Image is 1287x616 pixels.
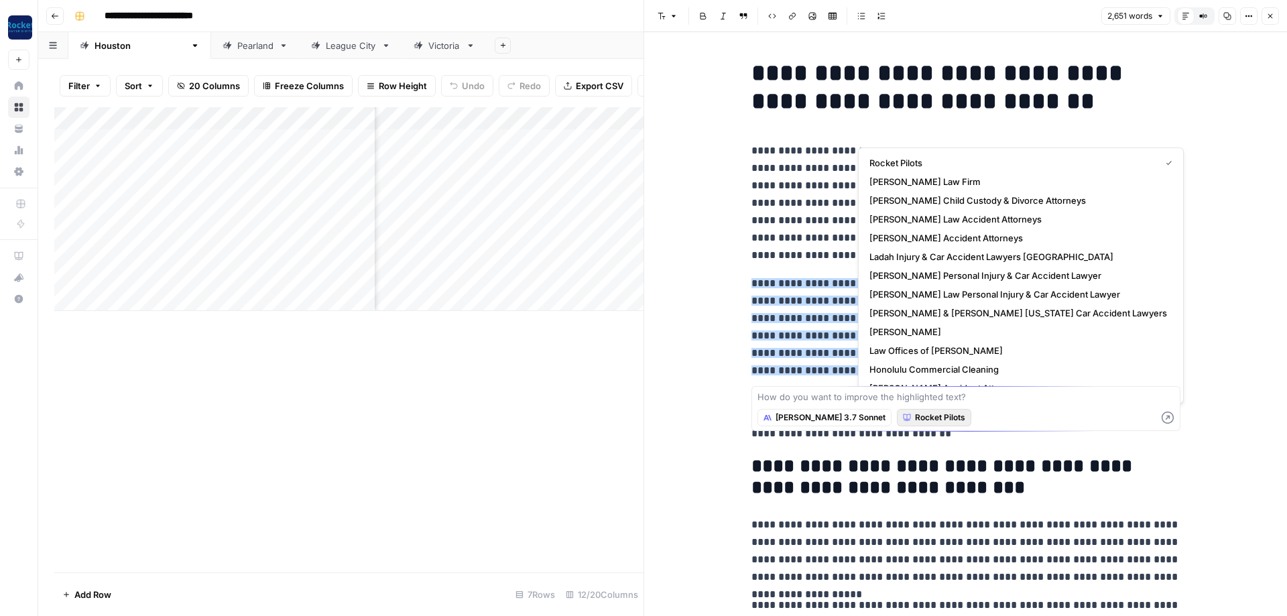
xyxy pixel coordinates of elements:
div: What's new? [9,267,29,288]
span: [PERSON_NAME] Child Custody & Divorce Attorneys [869,194,1167,207]
span: Filter [68,79,90,93]
a: Settings [8,161,29,182]
button: Help + Support [8,288,29,310]
span: Redo [519,79,541,93]
span: Row Height [379,79,427,93]
span: [PERSON_NAME] Law Firm [869,175,1167,188]
button: [PERSON_NAME] 3.7 Sonnet [757,409,892,426]
div: Rocket Pilots [858,147,1184,404]
button: Undo [441,75,493,97]
span: Add Row [74,588,111,601]
a: Pearland [211,32,300,59]
button: 20 Columns [168,75,249,97]
button: Add Row [54,584,119,605]
span: [PERSON_NAME] [869,325,1167,338]
div: 12/20 Columns [560,584,643,605]
span: Freeze Columns [275,79,344,93]
span: Undo [462,79,485,93]
a: AirOps Academy [8,245,29,267]
div: [GEOGRAPHIC_DATA] [95,39,185,52]
button: Export CSV [555,75,632,97]
a: Home [8,75,29,97]
a: Browse [8,97,29,118]
a: Victoria [402,32,487,59]
a: Usage [8,139,29,161]
span: [PERSON_NAME] Personal Injury & Car Accident Lawyer [869,269,1167,282]
button: Rocket Pilots [897,409,971,426]
button: 2,651 words [1101,7,1170,25]
div: League City [326,39,376,52]
button: Sort [116,75,163,97]
span: Rocket Pilots [915,412,965,424]
a: League City [300,32,402,59]
div: Victoria [428,39,461,52]
span: [PERSON_NAME] Accident Attorneys [869,381,1167,395]
span: Rocket Pilots [869,156,1155,170]
span: 20 Columns [189,79,240,93]
span: [PERSON_NAME] 3.7 Sonnet [776,412,885,424]
button: What's new? [8,267,29,288]
span: Honolulu Commercial Cleaning [869,363,1167,376]
span: Export CSV [576,79,623,93]
a: Your Data [8,118,29,139]
button: Freeze Columns [254,75,353,97]
span: [PERSON_NAME] Law Personal Injury & Car Accident Lawyer [869,288,1167,301]
button: Redo [499,75,550,97]
span: [PERSON_NAME] Law Accident Attorneys [869,212,1167,226]
span: [PERSON_NAME] & [PERSON_NAME] [US_STATE] Car Accident Lawyers [869,306,1167,320]
span: Sort [125,79,142,93]
span: Ladah Injury & Car Accident Lawyers [GEOGRAPHIC_DATA] [869,250,1167,263]
a: [GEOGRAPHIC_DATA] [68,32,211,59]
button: Filter [60,75,111,97]
span: [PERSON_NAME] Accident Attorneys [869,231,1167,245]
span: Law Offices of [PERSON_NAME] [869,344,1167,357]
img: Rocket Pilots Logo [8,15,32,40]
button: Workspace: Rocket Pilots [8,11,29,44]
span: 2,651 words [1107,10,1152,22]
div: Pearland [237,39,273,52]
div: 7 Rows [510,584,560,605]
button: Row Height [358,75,436,97]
